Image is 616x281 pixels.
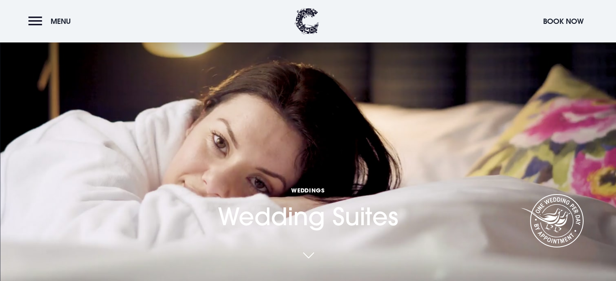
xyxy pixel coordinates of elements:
[51,17,71,26] span: Menu
[539,13,588,30] button: Book Now
[218,186,398,194] span: Weddings
[28,13,75,30] button: Menu
[218,186,398,231] h1: Wedding Suites
[295,8,319,34] img: Clandeboye Lodge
